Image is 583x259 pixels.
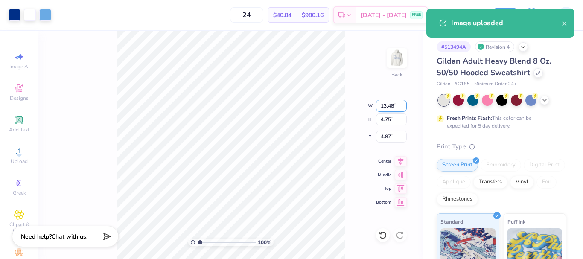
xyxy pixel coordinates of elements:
[437,176,471,189] div: Applique
[474,81,517,88] span: Minimum Order: 24 +
[481,159,521,172] div: Embroidery
[507,217,525,226] span: Puff Ink
[273,11,291,20] span: $40.84
[4,221,34,235] span: Clipart & logos
[412,12,421,18] span: FREE
[524,159,565,172] div: Digital Print
[376,186,391,192] span: Top
[437,56,551,78] span: Gildan Adult Heavy Blend 8 Oz. 50/50 Hooded Sweatshirt
[455,81,470,88] span: # G185
[9,63,29,70] span: Image AI
[536,176,557,189] div: Foil
[230,7,263,23] input: – –
[447,115,492,122] strong: Fresh Prints Flash:
[510,176,534,189] div: Vinyl
[473,176,507,189] div: Transfers
[445,6,487,23] input: Untitled Design
[11,158,28,165] span: Upload
[21,233,52,241] strong: Need help?
[437,193,478,206] div: Rhinestones
[437,41,471,52] div: # 513494A
[391,71,402,79] div: Back
[52,233,87,241] span: Chat with us.
[437,81,450,88] span: Gildan
[361,11,407,20] span: [DATE] - [DATE]
[376,158,391,164] span: Center
[302,11,324,20] span: $980.16
[451,18,562,28] div: Image uploaded
[9,126,29,133] span: Add Text
[13,189,26,196] span: Greek
[10,95,29,102] span: Designs
[437,142,566,151] div: Print Type
[562,18,568,28] button: close
[437,159,478,172] div: Screen Print
[376,172,391,178] span: Middle
[447,114,552,130] div: This color can be expedited for 5 day delivery.
[475,41,514,52] div: Revision 4
[440,217,463,226] span: Standard
[376,199,391,205] span: Bottom
[258,239,271,246] span: 100 %
[388,49,405,67] img: Back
